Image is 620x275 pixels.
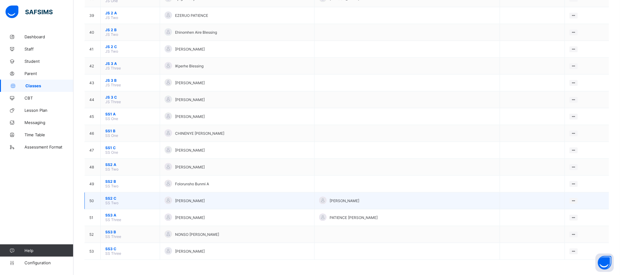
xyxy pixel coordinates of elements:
[85,7,101,24] td: 39
[24,59,73,64] span: Student
[24,132,73,137] span: Time Table
[24,71,73,76] span: Parent
[24,47,73,51] span: Staff
[330,198,359,203] span: [PERSON_NAME]
[105,66,121,70] span: JS Three
[24,96,73,100] span: CBT
[175,64,204,68] span: IKperhe Blessing
[85,142,101,159] td: 47
[105,116,118,121] span: SS One
[105,247,155,251] span: SS3 C
[105,61,155,66] span: JS 3 A
[105,133,118,138] span: SS One
[105,28,155,32] span: JS 2 B
[85,159,101,175] td: 48
[105,162,155,167] span: SS2 A
[85,91,101,108] td: 44
[24,120,73,125] span: Messaging
[25,83,73,88] span: Classes
[105,83,121,87] span: JS Three
[85,108,101,125] td: 45
[596,254,614,272] button: Open asap
[105,184,118,188] span: SS Two
[175,165,205,169] span: [PERSON_NAME]
[105,196,155,201] span: SS2 C
[175,30,217,35] span: Ehinomhen Aire Blessing
[105,44,155,49] span: JS 2 C
[330,215,378,220] span: PATIENCE [PERSON_NAME]
[24,260,73,265] span: Configuration
[85,41,101,58] td: 41
[105,49,118,54] span: JS Two
[85,175,101,192] td: 49
[85,209,101,226] td: 51
[105,145,155,150] span: SS1 C
[105,15,118,20] span: JS Two
[175,81,205,85] span: [PERSON_NAME]
[175,13,208,18] span: EZERUO PATIENCE
[105,95,155,100] span: JS 3 C
[24,248,73,253] span: Help
[175,47,205,51] span: [PERSON_NAME]
[175,198,205,203] span: [PERSON_NAME]
[175,148,205,153] span: [PERSON_NAME]
[105,230,155,234] span: SS3 B
[105,112,155,116] span: SS1 A
[105,234,121,239] span: SS Three
[85,243,101,260] td: 53
[175,97,205,102] span: [PERSON_NAME]
[105,179,155,184] span: SS2 B
[105,167,118,171] span: SS Two
[175,114,205,119] span: [PERSON_NAME]
[85,226,101,243] td: 52
[175,215,205,220] span: [PERSON_NAME]
[105,201,118,205] span: SS Two
[175,249,205,254] span: [PERSON_NAME]
[85,74,101,91] td: 43
[24,108,73,113] span: Lesson Plan
[85,24,101,41] td: 40
[24,145,73,149] span: Assessment Format
[105,213,155,217] span: SS3 A
[175,232,219,237] span: NONSO [PERSON_NAME]
[105,217,121,222] span: SS Three
[105,129,155,133] span: SS1 B
[175,182,209,186] span: Folorunsho Bunmi A
[105,11,155,15] span: JS 2 A
[24,34,73,39] span: Dashboard
[105,32,118,37] span: JS Two
[175,131,224,136] span: CHINENYE [PERSON_NAME]
[85,192,101,209] td: 50
[105,150,118,155] span: SS One
[105,78,155,83] span: JS 3 B
[85,58,101,74] td: 42
[85,125,101,142] td: 46
[6,6,53,18] img: safsims
[105,251,121,256] span: SS Three
[105,100,121,104] span: JS Three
